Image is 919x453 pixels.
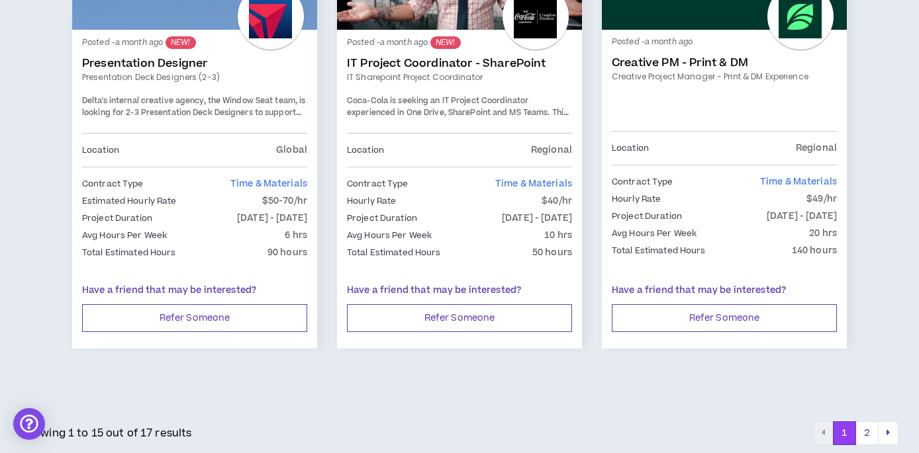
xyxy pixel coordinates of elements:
p: 10 hrs [544,228,572,243]
p: [DATE] - [DATE] [237,211,307,226]
nav: pagination [813,421,898,445]
p: Posted - a month ago [612,36,837,48]
p: Contract Type [347,177,409,191]
p: Contract Type [82,177,144,191]
p: Hourly Rate [347,194,396,208]
sup: NEW! [430,36,460,49]
span: Time & Materials [495,177,572,190]
p: 140 hours [792,243,837,258]
p: 90 hours [267,245,307,260]
p: Global [276,143,307,157]
p: Posted - a month ago [347,36,572,49]
p: Hourly Rate [612,192,661,206]
p: Avg Hours Per Week [612,226,697,241]
p: Location [82,143,119,157]
p: Have a friend that may be interested? [347,284,572,298]
button: Refer Someone [612,304,837,332]
p: Location [347,143,384,157]
a: Creative Project Manager - Print & DM Experience [612,71,837,83]
p: $40/hr [542,194,572,208]
p: Contract Type [612,175,673,189]
span: Time & Materials [760,175,837,188]
button: Refer Someone [347,304,572,332]
p: $50-70/hr [262,194,307,208]
p: Posted - a month ago [82,36,307,49]
a: IT Sharepoint Project Coordinator [347,71,572,83]
p: [DATE] - [DATE] [502,211,572,226]
p: Have a friend that may be interested? [82,284,307,298]
p: Regional [796,141,837,155]
a: IT Project Coordinator - SharePoint [347,57,572,70]
p: Avg Hours Per Week [82,228,167,243]
button: 1 [833,421,856,445]
div: Open Intercom Messenger [13,408,45,440]
span: Coca-Cola is seeking an IT Project Coordinator experienced in One Drive, SharePoint and MS Teams.... [347,95,569,153]
p: Regional [531,143,572,157]
p: Have a friend that may be interested? [612,284,837,298]
p: [DATE] - [DATE] [767,209,837,224]
span: Time & Materials [230,177,307,190]
button: 2 [855,421,879,445]
p: 6 hrs [285,228,307,243]
p: Project Duration [612,209,682,224]
p: Estimated Hourly Rate [82,194,177,208]
a: Presentation Deck Designers (2-3) [82,71,307,83]
p: Avg Hours Per Week [347,228,432,243]
button: Refer Someone [82,304,307,332]
p: Project Duration [82,211,152,226]
p: 50 hours [532,245,572,260]
p: $49/hr [806,192,837,206]
a: Creative PM - Print & DM [612,56,837,69]
p: Total Estimated Hours [612,243,706,258]
p: Showing 1 to 15 out of 17 results [21,425,192,441]
p: 20 hrs [809,226,837,241]
p: Total Estimated Hours [82,245,176,260]
sup: NEW! [166,36,195,49]
span: Delta's internal creative agency, the Window Seat team, is looking for 2-3 Presentation Deck Desi... [82,95,305,142]
a: Presentation Designer [82,57,307,70]
p: Location [612,141,649,155]
p: Project Duration [347,211,417,226]
p: Total Estimated Hours [347,245,441,260]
